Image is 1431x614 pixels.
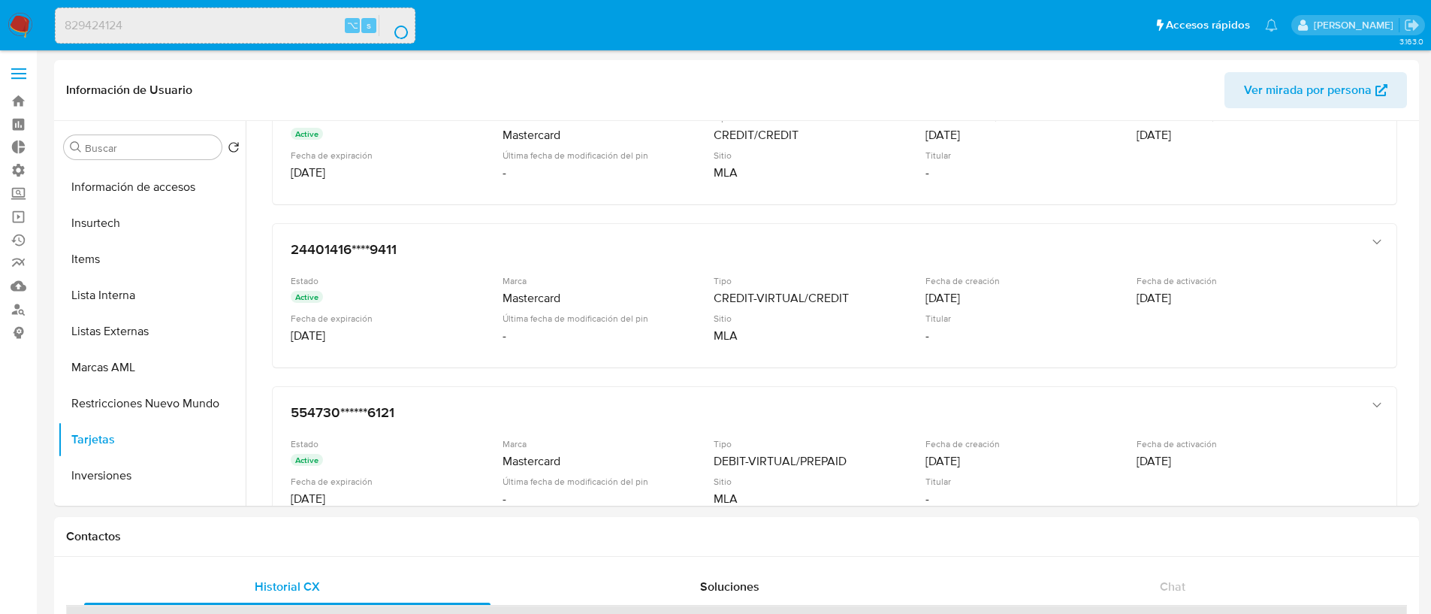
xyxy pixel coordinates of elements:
[1224,72,1407,108] button: Ver mirada por persona
[58,494,246,530] button: CBT
[70,141,82,153] button: Buscar
[228,141,240,158] button: Volver al orden por defecto
[1314,18,1399,32] p: ezequielignacio.rocha@mercadolibre.com
[58,349,246,386] button: Marcas AML
[1265,19,1278,32] a: Notificaciones
[58,277,246,313] button: Lista Interna
[347,18,358,32] span: ⌥
[1404,17,1420,33] a: Salir
[58,205,246,241] button: Insurtech
[58,458,246,494] button: Inversiones
[379,15,409,36] button: search-icon
[58,313,246,349] button: Listas Externas
[58,422,246,458] button: Tarjetas
[1244,72,1372,108] span: Ver mirada por persona
[56,16,415,35] input: Buscar usuario o caso...
[58,241,246,277] button: Items
[255,578,320,595] span: Historial CX
[700,578,759,595] span: Soluciones
[367,18,371,32] span: s
[66,83,192,98] h1: Información de Usuario
[85,141,216,155] input: Buscar
[1160,578,1185,595] span: Chat
[58,386,246,422] button: Restricciones Nuevo Mundo
[66,529,1407,544] h1: Contactos
[1166,17,1250,33] span: Accesos rápidos
[58,169,246,205] button: Información de accesos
